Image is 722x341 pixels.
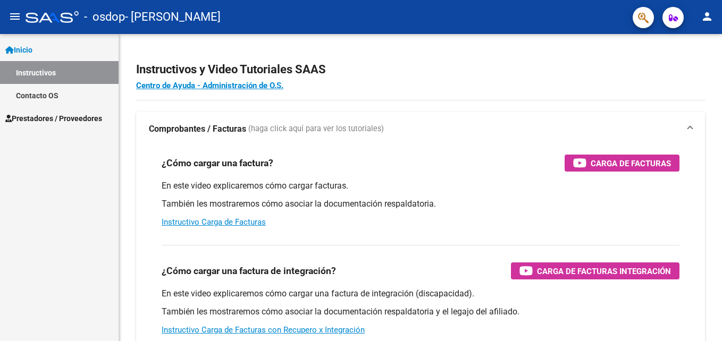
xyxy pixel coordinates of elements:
mat-icon: person [701,10,713,23]
p: También les mostraremos cómo asociar la documentación respaldatoria. [162,198,679,210]
p: En este video explicaremos cómo cargar una factura de integración (discapacidad). [162,288,679,300]
span: - osdop [84,5,125,29]
span: Prestadores / Proveedores [5,113,102,124]
button: Carga de Facturas Integración [511,262,679,279]
h3: ¿Cómo cargar una factura de integración? [162,263,336,278]
mat-icon: menu [9,10,21,23]
span: Inicio [5,44,32,56]
p: También les mostraremos cómo asociar la documentación respaldatoria y el legajo del afiliado. [162,306,679,318]
a: Centro de Ayuda - Administración de O.S. [136,81,283,90]
h2: Instructivos y Video Tutoriales SAAS [136,59,705,80]
strong: Comprobantes / Facturas [149,123,246,135]
span: Carga de Facturas Integración [537,265,671,278]
h3: ¿Cómo cargar una factura? [162,156,273,170]
a: Instructivo Carga de Facturas con Recupero x Integración [162,325,365,335]
span: Carga de Facturas [591,157,671,170]
span: - [PERSON_NAME] [125,5,221,29]
p: En este video explicaremos cómo cargar facturas. [162,180,679,192]
mat-expansion-panel-header: Comprobantes / Facturas (haga click aquí para ver los tutoriales) [136,112,705,146]
span: (haga click aquí para ver los tutoriales) [248,123,384,135]
a: Instructivo Carga de Facturas [162,217,266,227]
button: Carga de Facturas [565,155,679,172]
